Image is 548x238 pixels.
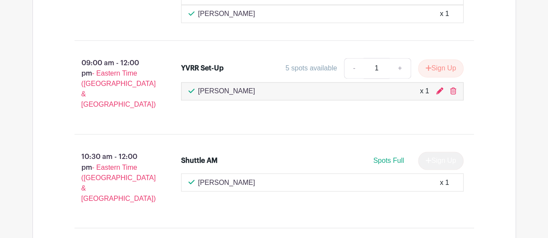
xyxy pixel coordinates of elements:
[440,177,449,187] div: x 1
[198,9,255,19] p: [PERSON_NAME]
[418,59,464,77] button: Sign Up
[420,86,429,96] div: x 1
[198,177,255,187] p: [PERSON_NAME]
[181,63,224,73] div: YVRR Set-Up
[181,155,217,166] div: Shuttle AM
[81,70,156,108] span: - Eastern Time ([GEOGRAPHIC_DATA] & [GEOGRAPHIC_DATA])
[389,58,411,79] a: +
[440,9,449,19] div: x 1
[81,163,156,202] span: - Eastern Time ([GEOGRAPHIC_DATA] & [GEOGRAPHIC_DATA])
[285,63,337,73] div: 5 spots available
[373,157,404,164] span: Spots Full
[344,58,364,79] a: -
[61,54,168,113] p: 09:00 am - 12:00 pm
[61,148,168,207] p: 10:30 am - 12:00 pm
[198,86,255,96] p: [PERSON_NAME]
